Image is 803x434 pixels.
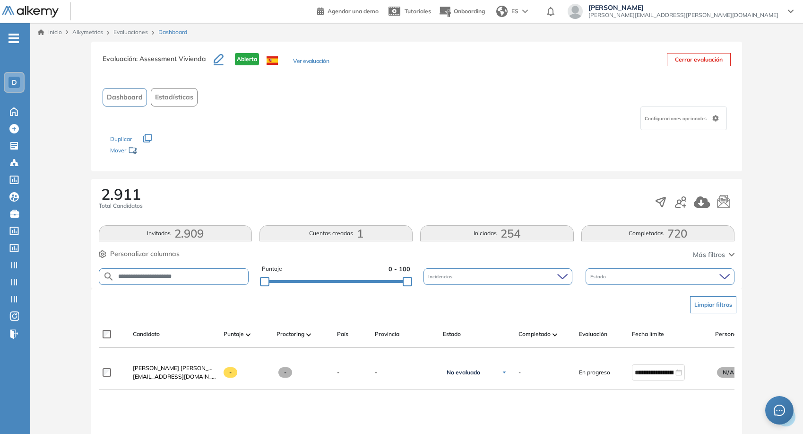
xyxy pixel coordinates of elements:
img: [missing "en.ARROW_ALT" translation] [553,333,557,336]
span: ES [511,7,518,16]
span: [PERSON_NAME][EMAIL_ADDRESS][PERSON_NAME][DOMAIN_NAME] [588,11,778,19]
span: Estado [443,330,461,338]
span: D [12,79,17,86]
button: Ver evaluación [293,57,329,67]
img: ESP [267,56,278,65]
img: world [496,6,508,17]
span: Dashboard [107,92,143,102]
span: Estado [590,273,608,280]
a: Evaluaciones [113,28,148,35]
a: Inicio [38,28,62,36]
span: Estadísticas [155,92,193,102]
button: Completadas720 [581,225,734,241]
span: N/A [717,367,740,378]
span: Alkymetrics [72,28,103,35]
span: Provincia [375,330,399,338]
div: Incidencias [423,268,572,285]
span: - [278,367,292,378]
h3: Evaluación [103,53,214,73]
span: Puntaje [224,330,244,338]
a: Agendar una demo [317,5,379,16]
span: - [375,368,435,377]
img: Ícono de flecha [501,370,507,375]
div: Estado [586,268,734,285]
i: - [9,37,19,39]
span: Puntaje [262,265,282,274]
span: [PERSON_NAME] [588,4,778,11]
span: Personas - [PERSON_NAME] [715,330,765,338]
span: 0 - 100 [389,265,410,274]
span: País [337,330,348,338]
span: Total Candidatos [99,202,143,210]
span: 2.911 [101,186,141,202]
span: No evaluado [447,369,480,376]
img: SEARCH_ALT [103,271,114,283]
span: Candidato [133,330,160,338]
span: En progreso [579,368,610,377]
span: message [774,405,785,416]
span: Incidencias [428,273,454,280]
span: - [337,368,339,377]
button: Onboarding [439,1,485,22]
div: Mover [110,142,205,160]
button: Dashboard [103,88,147,106]
button: Invitados2.909 [99,225,252,241]
a: [PERSON_NAME] [PERSON_NAME][EMAIL_ADDRESS][DOMAIN_NAME] [133,364,216,372]
span: Onboarding [454,8,485,15]
span: : Assessment Vivienda [136,54,206,63]
span: - [518,368,521,377]
span: Abierta [235,53,259,65]
button: Estadísticas [151,88,198,106]
button: Cerrar evaluación [667,53,731,66]
button: Personalizar columnas [99,249,180,259]
button: Cuentas creadas1 [259,225,413,241]
span: Proctoring [276,330,304,338]
span: - [224,367,237,378]
img: [missing "en.ARROW_ALT" translation] [246,333,250,336]
span: [EMAIL_ADDRESS][DOMAIN_NAME] [133,372,216,381]
button: Más filtros [693,250,734,260]
img: Logo [2,6,59,18]
span: Más filtros [693,250,725,260]
span: Configuraciones opcionales [645,115,708,122]
span: Fecha límite [632,330,664,338]
span: [PERSON_NAME] [PERSON_NAME][EMAIL_ADDRESS][DOMAIN_NAME] [133,364,324,372]
span: Duplicar [110,135,132,142]
span: Personalizar columnas [110,249,180,259]
span: Tutoriales [405,8,431,15]
span: Completado [518,330,551,338]
span: Evaluación [579,330,607,338]
button: Iniciadas254 [420,225,573,241]
img: [missing "en.ARROW_ALT" translation] [306,333,311,336]
span: Agendar una demo [328,8,379,15]
span: Dashboard [158,28,187,36]
button: Limpiar filtros [690,296,736,313]
img: arrow [522,9,528,13]
div: Configuraciones opcionales [640,106,727,130]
